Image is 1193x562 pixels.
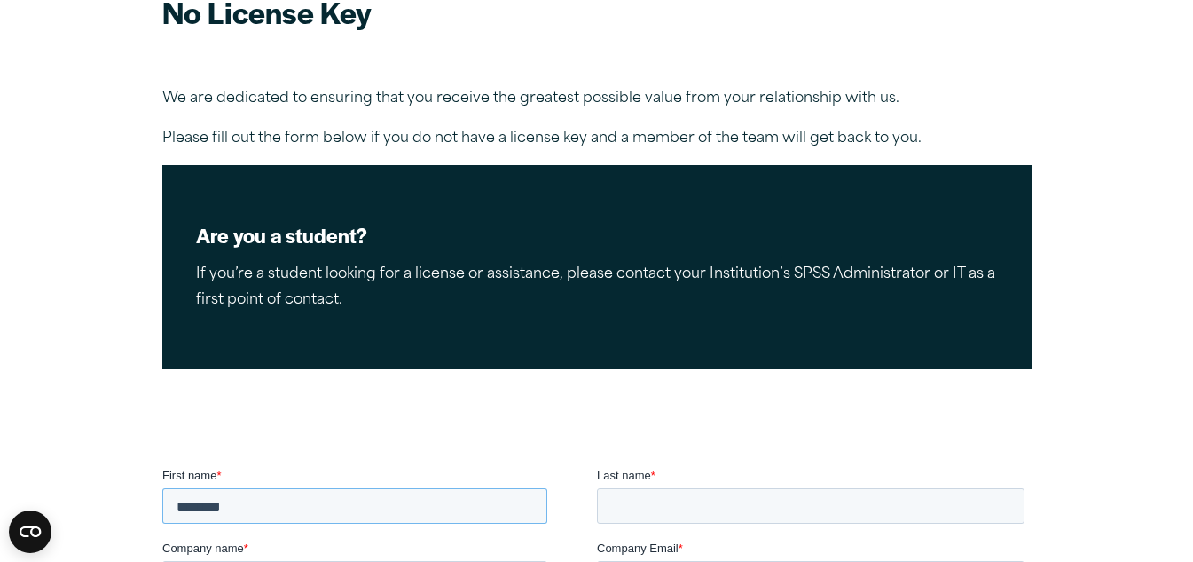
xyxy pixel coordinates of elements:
p: If you’re a student looking for a license or assistance, please contact your Institution’s SPSS A... [196,262,998,313]
button: Open CMP widget [9,511,51,553]
p: I agree to allow Version 1 to store and process my data and to send communications. [22,321,491,335]
p: We are dedicated to ensuring that you receive the greatest possible value from your relationship ... [162,86,1032,112]
span: Last name [435,2,489,15]
span: Job title [435,147,475,161]
p: Please fill out the form below if you do not have a license key and a member of the team will get... [162,126,1032,152]
h2: Are you a student? [196,222,998,249]
span: Company Email [435,75,516,88]
a: Privacy Policy [489,352,565,366]
input: I agree to allow Version 1 to store and process my data and to send communications.* [4,322,16,334]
